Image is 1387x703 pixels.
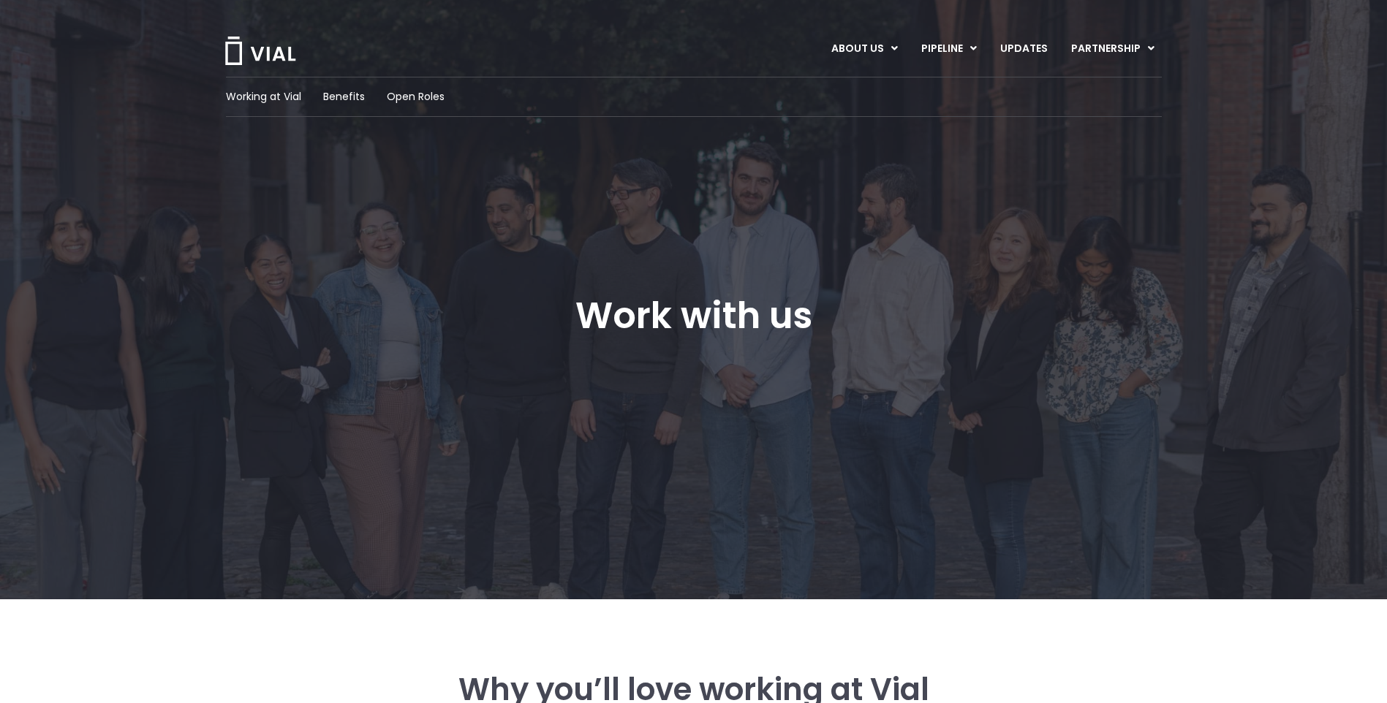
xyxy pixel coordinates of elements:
[1059,37,1166,61] a: PARTNERSHIPMenu Toggle
[575,294,812,337] h1: Work with us
[910,37,988,61] a: PIPELINEMenu Toggle
[224,37,297,65] img: Vial Logo
[226,89,301,104] a: Working at Vial
[323,89,365,104] a: Benefits
[387,89,445,104] a: Open Roles
[989,37,1059,61] a: UPDATES
[820,37,909,61] a: ABOUT USMenu Toggle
